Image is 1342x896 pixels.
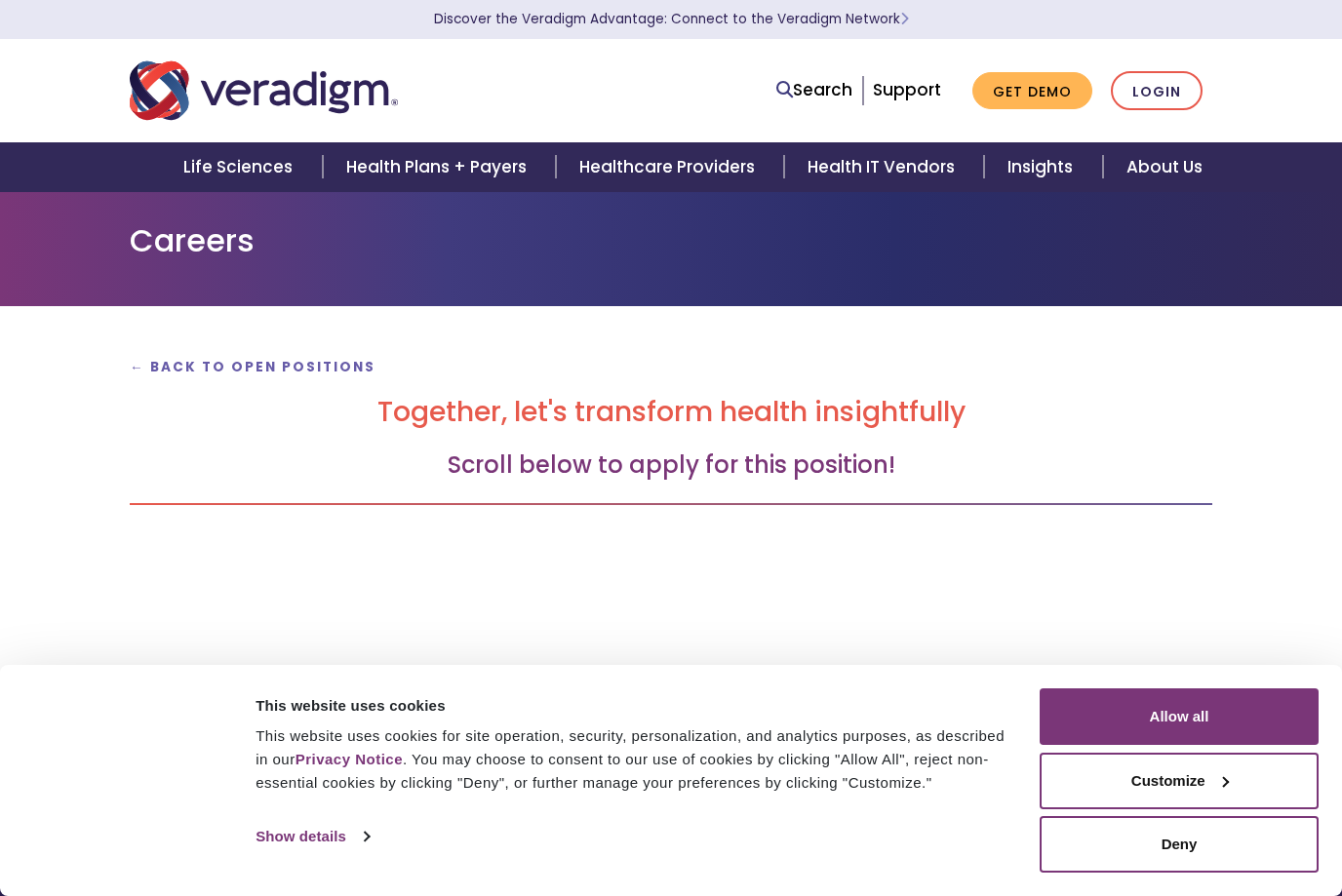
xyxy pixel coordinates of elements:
[984,142,1102,192] a: Insights
[160,142,322,192] a: Life Sciences
[296,751,403,767] a: Privacy Notice
[1040,816,1319,873] button: Deny
[130,396,1212,429] h2: Together, let's transform health insightfully
[256,724,1017,795] div: This website uses cookies for site operation, security, personalization, and analytics purposes, ...
[130,222,1212,259] h1: Careers
[784,142,984,192] a: Health IT Vendors
[556,142,784,192] a: Healthcare Providers
[256,822,369,851] a: Show details
[873,78,941,101] a: Support
[972,72,1092,110] a: Get Demo
[1040,753,1319,809] button: Customize
[900,10,909,28] span: Learn More
[1040,688,1319,745] button: Allow all
[1103,142,1226,192] a: About Us
[434,10,909,28] a: Discover the Veradigm Advantage: Connect to the Veradigm NetworkLearn More
[323,142,556,192] a: Health Plans + Payers
[130,451,1212,480] h3: Scroll below to apply for this position!
[776,77,852,103] a: Search
[1111,71,1203,111] a: Login
[256,694,1017,718] div: This website uses cookies
[130,358,375,376] a: ← Back to Open Positions
[130,58,398,123] img: Veradigm logo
